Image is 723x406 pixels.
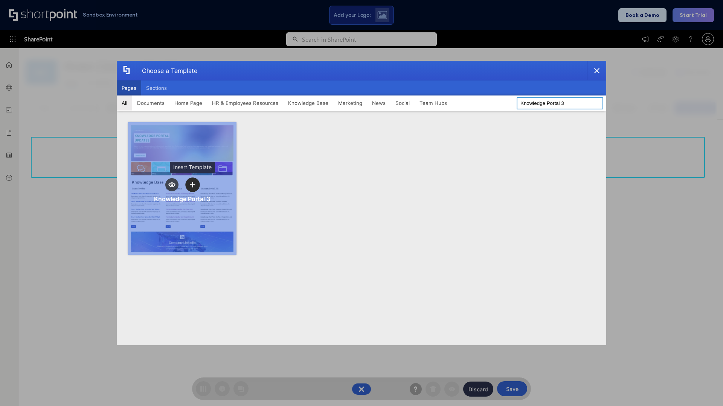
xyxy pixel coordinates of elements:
[117,61,606,345] div: template selector
[207,95,283,111] button: HR & Employees Resources
[169,95,207,111] button: Home Page
[367,95,390,111] button: News
[136,61,197,80] div: Choose a Template
[685,370,723,406] iframe: Chat Widget
[132,95,169,111] button: Documents
[117,80,141,95] button: Pages
[141,80,172,95] button: Sections
[517,97,603,109] input: Search
[154,195,210,203] div: Knowledge Portal 3
[333,95,367,111] button: Marketing
[390,95,415,111] button: Social
[415,95,452,111] button: Team Hubs
[283,95,333,111] button: Knowledge Base
[117,95,132,111] button: All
